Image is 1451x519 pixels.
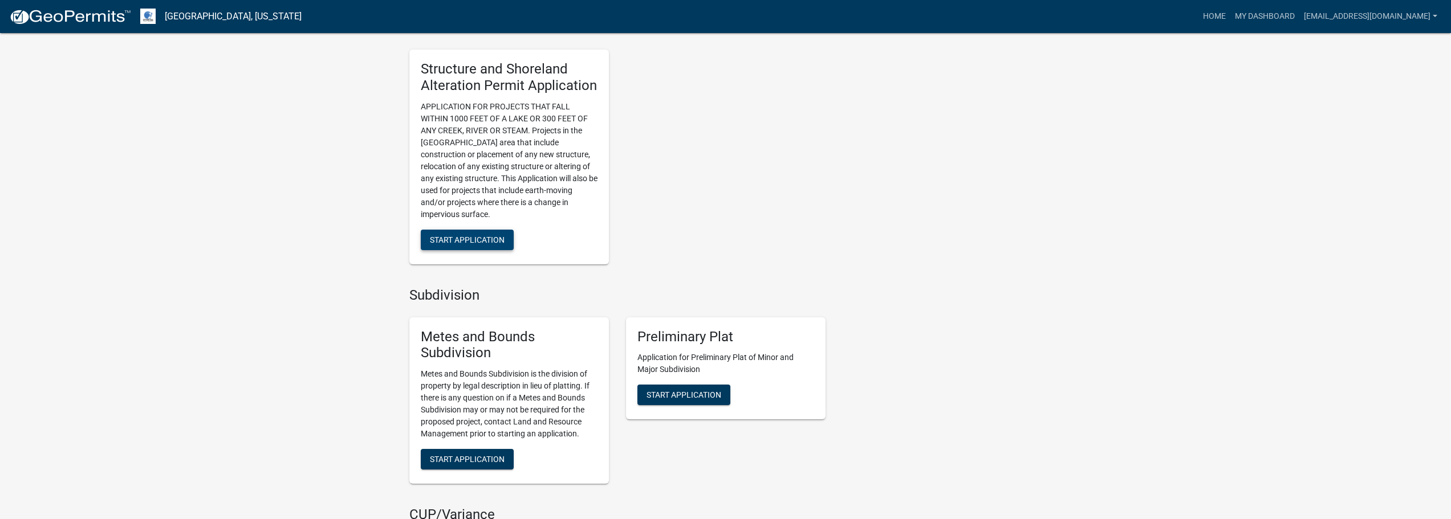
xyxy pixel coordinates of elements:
button: Start Application [421,449,514,469]
a: [GEOGRAPHIC_DATA], [US_STATE] [165,7,302,26]
h5: Metes and Bounds Subdivision [421,329,598,362]
button: Start Application [637,385,730,405]
a: Home [1198,6,1230,27]
p: Metes and Bounds Subdivision is the division of property by legal description in lieu of platting... [421,368,598,440]
button: Start Application [421,230,514,250]
span: Start Application [430,235,505,244]
img: Otter Tail County, Minnesota [140,9,156,24]
span: Start Application [647,390,721,399]
a: My Dashboard [1230,6,1299,27]
h5: Structure and Shoreland Alteration Permit Application [421,61,598,94]
p: APPLICATION FOR PROJECTS THAT FALL WITHIN 1000 FEET OF A LAKE OR 300 FEET OF ANY CREEK, RIVER OR ... [421,101,598,220]
a: [EMAIL_ADDRESS][DOMAIN_NAME] [1299,6,1442,27]
span: Start Application [430,455,505,464]
h5: Preliminary Plat [637,329,814,345]
h4: Subdivision [409,287,826,304]
p: Application for Preliminary Plat of Minor and Major Subdivision [637,352,814,375]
